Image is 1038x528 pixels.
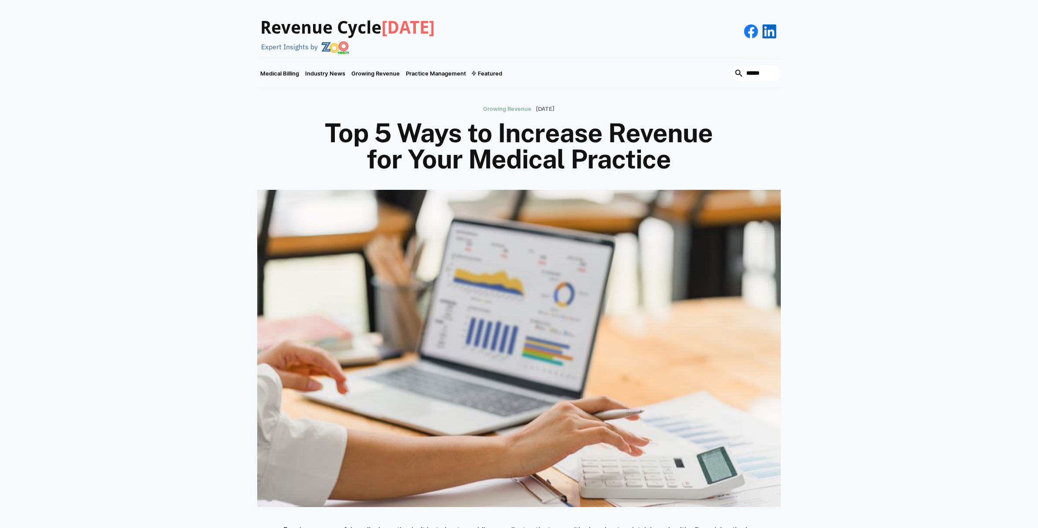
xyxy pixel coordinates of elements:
[483,106,532,113] p: Growing Revenue
[261,17,435,38] h3: Revenue Cycle
[258,9,435,54] a: Revenue Cycle[DATE]Expert Insights by
[403,59,470,88] a: Practice Management
[262,43,318,51] div: Expert Insights by
[310,120,728,172] h1: Top 5 Ways to Increase Revenue for Your Medical Practice
[536,106,555,113] p: [DATE]
[470,59,506,88] div: Featured
[303,59,349,88] a: Industry News
[478,70,503,77] div: Featured
[382,17,435,38] span: [DATE]
[483,101,532,116] a: Growing Revenue
[258,59,303,88] a: Medical Billing
[349,59,403,88] a: Growing Revenue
